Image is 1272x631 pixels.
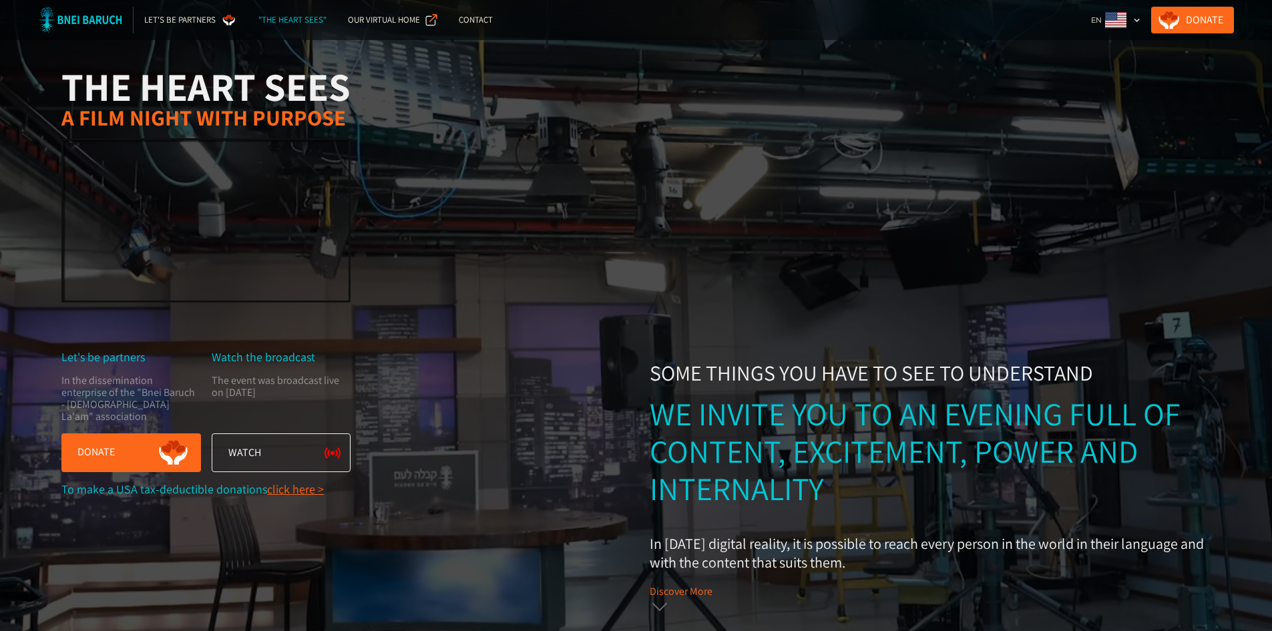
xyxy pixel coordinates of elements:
[267,481,324,497] a: click here >
[212,351,351,364] div: Watch the broadcast
[337,7,448,33] a: Our Virtual Home
[61,483,351,496] div: To make a USA tax-deductible donations
[650,395,1211,507] div: We invite you to an evening full of content, excitement, power and internality
[61,433,201,472] a: Donate
[61,106,351,128] h2: A Film Night With Purpose
[134,7,248,33] a: Let's Be Partners
[248,7,337,33] a: "The Heart Sees"
[61,351,201,364] div: Let's be partners
[1151,7,1234,33] a: Donate
[650,361,1211,385] div: Some things you have to see to understand
[650,585,712,598] div: Discover More
[459,13,493,27] div: Contact
[212,433,351,472] a: Watch
[61,375,200,423] div: In the dissemination enterprise of the "Bnei Baruch - [DEMOGRAPHIC_DATA] La'am" association
[1091,13,1102,27] div: EN
[650,582,1211,621] a: Discover More
[258,13,327,27] div: "The Heart Sees"
[448,7,503,33] a: Contact
[650,534,1211,572] p: In [DATE] digital reality, it is possible to reach every person in the world in their language an...
[144,13,216,27] div: Let's Be Partners
[348,13,420,27] div: Our Virtual Home
[1086,7,1146,33] div: EN
[212,375,350,423] div: The event was broadcast live on [DATE]
[61,67,351,106] h1: THE HEART SEES
[63,140,349,300] iframe: YouTube video player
